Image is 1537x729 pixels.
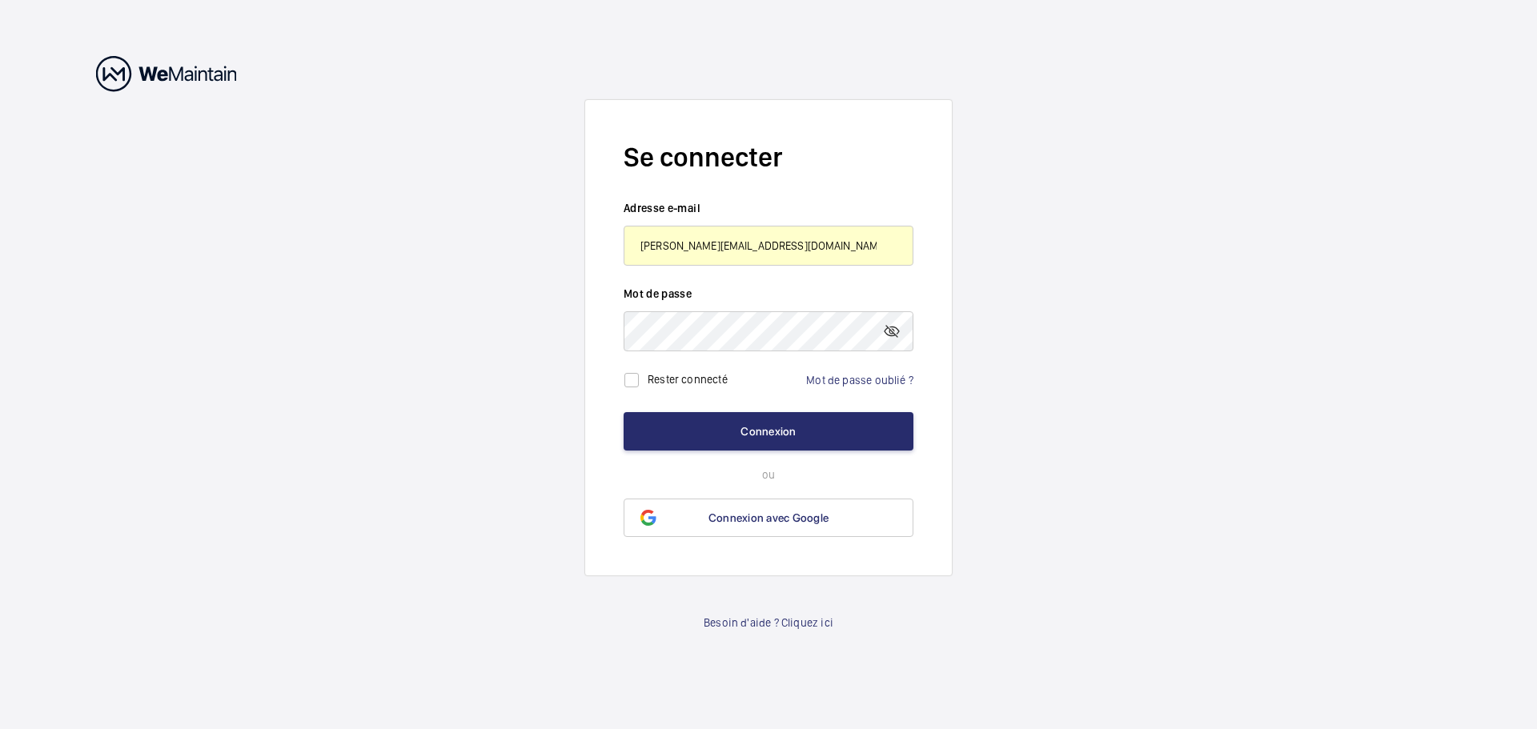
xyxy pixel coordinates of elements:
[624,412,913,451] button: Connexion
[624,200,913,216] label: Adresse e-mail
[806,374,913,387] a: Mot de passe oublié ?
[624,138,913,176] h2: Se connecter
[624,467,913,483] p: ou
[708,511,829,524] span: Connexion avec Google
[648,372,728,385] label: Rester connecté
[704,615,833,631] a: Besoin d'aide ? Cliquez ici
[624,226,913,266] input: Votre adresse e-mail
[624,286,913,302] label: Mot de passe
